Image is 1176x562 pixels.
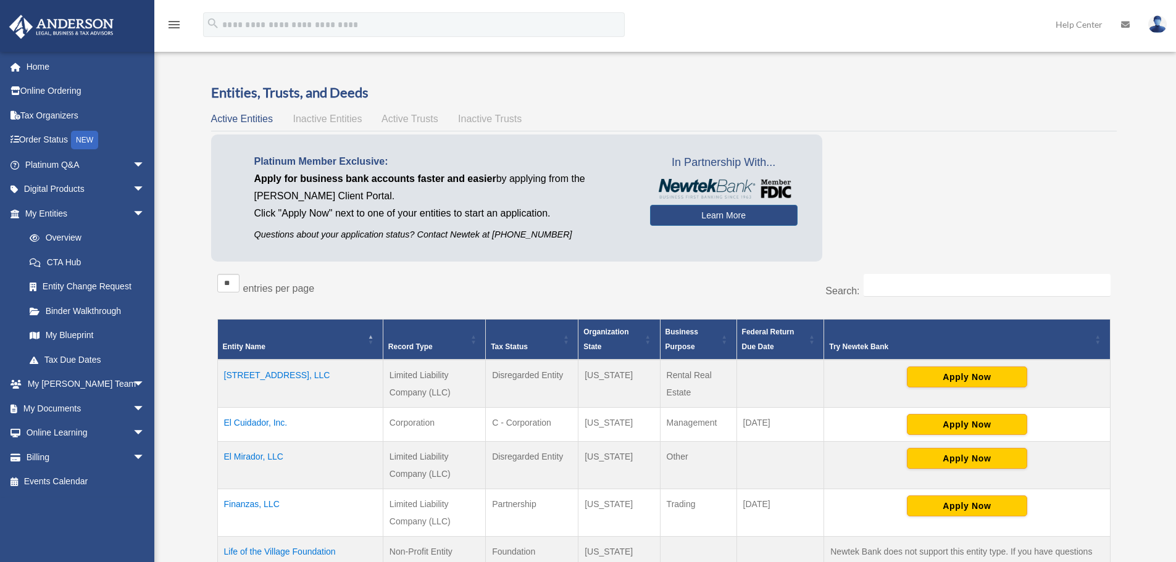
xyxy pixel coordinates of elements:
td: Limited Liability Company (LLC) [383,360,485,408]
span: Tax Status [491,342,528,351]
a: Online Ordering [9,79,164,104]
span: Active Trusts [382,114,438,124]
h3: Entities, Trusts, and Deeds [211,83,1117,102]
img: Anderson Advisors Platinum Portal [6,15,117,39]
label: entries per page [243,283,315,294]
td: Limited Liability Company (LLC) [383,489,485,537]
th: Federal Return Due Date: Activate to sort [736,320,824,360]
td: [US_STATE] [578,489,660,537]
a: menu [167,22,181,32]
td: Rental Real Estate [660,360,736,408]
td: [DATE] [736,489,824,537]
span: Federal Return Due Date [742,328,794,351]
span: Organization State [583,328,628,351]
button: Apply Now [907,414,1027,435]
a: Order StatusNEW [9,128,164,153]
span: arrow_drop_down [133,396,157,421]
th: Tax Status: Activate to sort [486,320,578,360]
a: My Blueprint [17,323,157,348]
a: CTA Hub [17,250,157,275]
td: Other [660,442,736,489]
span: Inactive Entities [293,114,362,124]
a: Billingarrow_drop_down [9,445,164,469]
div: Try Newtek Bank [829,339,1091,354]
p: by applying from the [PERSON_NAME] Client Portal. [254,170,632,205]
th: Entity Name: Activate to invert sorting [217,320,383,360]
a: Binder Walkthrough [17,299,157,323]
button: Apply Now [907,448,1027,469]
td: [US_STATE] [578,408,660,442]
td: El Mirador, LLC [217,442,383,489]
a: Platinum Q&Aarrow_drop_down [9,152,164,177]
i: search [206,17,220,30]
span: arrow_drop_down [133,152,157,178]
span: arrow_drop_down [133,177,157,202]
td: [DATE] [736,408,824,442]
i: menu [167,17,181,32]
a: My Entitiesarrow_drop_down [9,201,157,226]
td: El Cuidador, Inc. [217,408,383,442]
span: Inactive Trusts [458,114,522,124]
td: Partnership [486,489,578,537]
a: Online Learningarrow_drop_down [9,421,164,445]
span: In Partnership With... [650,153,798,173]
td: C - Corporation [486,408,578,442]
td: Disregarded Entity [486,360,578,408]
a: Digital Productsarrow_drop_down [9,177,164,202]
td: [US_STATE] [578,360,660,408]
a: Home [9,54,164,79]
img: NewtekBankLogoSM.png [656,179,791,199]
span: arrow_drop_down [133,372,157,397]
img: User Pic [1148,15,1167,33]
td: [US_STATE] [578,442,660,489]
span: Entity Name [223,342,265,351]
td: Trading [660,489,736,537]
th: Try Newtek Bank : Activate to sort [824,320,1110,360]
span: Active Entities [211,114,273,124]
th: Business Purpose: Activate to sort [660,320,736,360]
td: Corporation [383,408,485,442]
span: Apply for business bank accounts faster and easier [254,173,496,184]
div: NEW [71,131,98,149]
button: Apply Now [907,366,1027,387]
td: Management [660,408,736,442]
a: My [PERSON_NAME] Teamarrow_drop_down [9,372,164,397]
span: arrow_drop_down [133,445,157,470]
a: My Documentsarrow_drop_down [9,396,164,421]
th: Organization State: Activate to sort [578,320,660,360]
span: arrow_drop_down [133,201,157,226]
a: Overview [17,226,151,250]
span: arrow_drop_down [133,421,157,446]
a: Tax Due Dates [17,347,157,372]
a: Learn More [650,205,798,226]
a: Tax Organizers [9,103,164,128]
td: [STREET_ADDRESS], LLC [217,360,383,408]
td: Disregarded Entity [486,442,578,489]
button: Apply Now [907,495,1027,516]
a: Entity Change Request [17,275,157,299]
span: Business Purpose [665,328,698,351]
a: Events Calendar [9,469,164,494]
span: Record Type [388,342,433,351]
td: Finanzas, LLC [217,489,383,537]
th: Record Type: Activate to sort [383,320,485,360]
p: Click "Apply Now" next to one of your entities to start an application. [254,205,632,222]
p: Questions about your application status? Contact Newtek at [PHONE_NUMBER] [254,227,632,242]
p: Platinum Member Exclusive: [254,153,632,170]
label: Search: [825,286,859,296]
td: Limited Liability Company (LLC) [383,442,485,489]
